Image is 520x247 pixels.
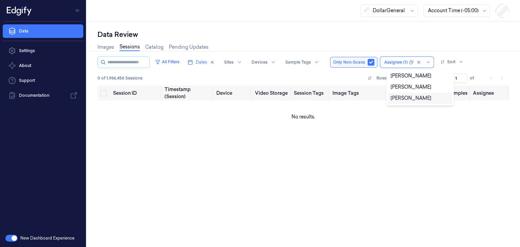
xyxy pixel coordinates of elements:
div: [PERSON_NAME] [391,72,431,80]
nav: pagination [486,73,506,83]
a: Support [3,74,83,87]
th: Timestamp (Session) [162,86,214,100]
a: Catalog [145,44,164,51]
div: [PERSON_NAME] [391,95,431,102]
a: Documentation [3,89,83,102]
button: Dates [185,57,217,68]
button: Toggle Navigation [72,5,83,16]
p: Rows per page [376,75,406,81]
a: Settings [3,44,83,58]
th: Image Tags [330,86,426,100]
span: Dates [196,59,207,65]
th: Session Tags [291,86,330,100]
span: Only Non-Scans [333,59,365,65]
span: of [470,75,481,81]
a: Images [97,44,114,51]
td: No results. [97,100,509,133]
th: Session ID [110,86,162,100]
div: [PERSON_NAME] [391,84,431,91]
a: Sessions [120,43,140,51]
th: Samples [445,86,470,100]
a: Data [3,24,83,38]
button: All Filters [152,57,182,67]
th: Device [214,86,252,100]
button: About [3,59,83,72]
th: Assignee [470,86,509,100]
span: 0 of 1,966,456 Sessions [97,75,143,81]
button: Select all [100,90,107,96]
div: Data Review [97,30,509,39]
th: Video Storage [252,86,291,100]
a: Pending Updates [169,44,209,51]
